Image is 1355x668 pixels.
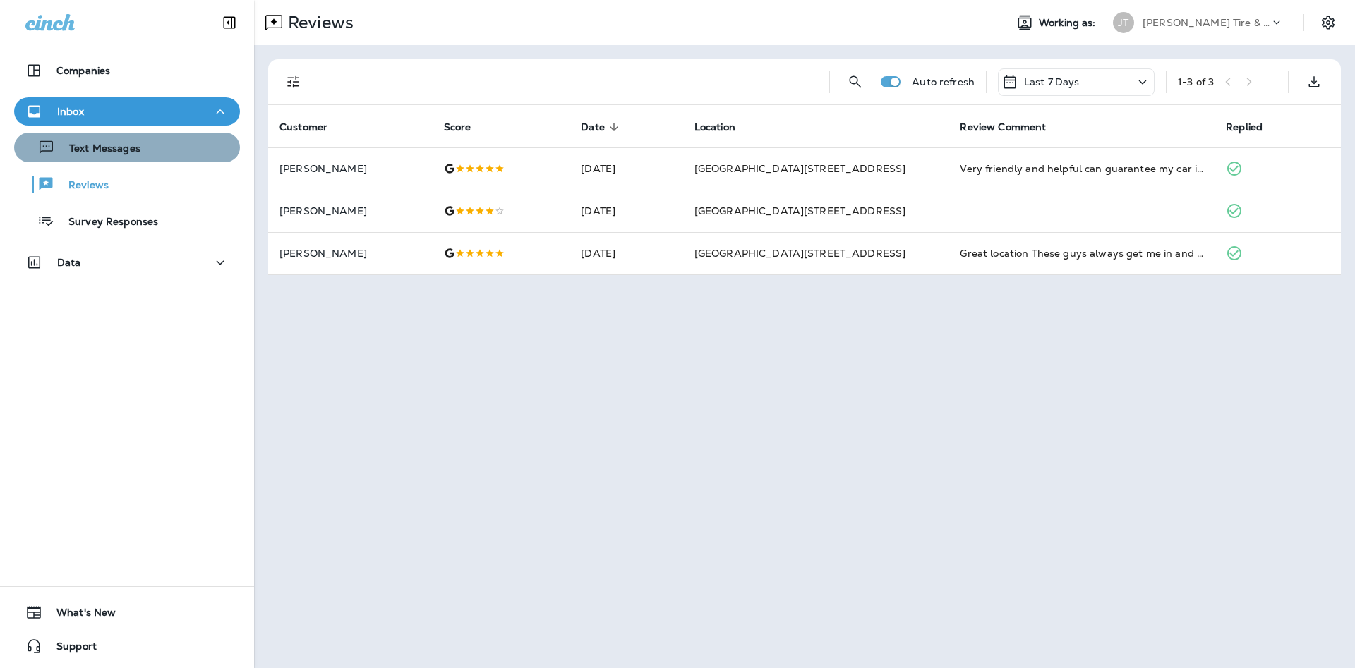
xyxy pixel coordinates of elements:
span: Replied [1226,121,1263,133]
button: Filters [279,68,308,96]
span: Customer [279,121,327,133]
span: [GEOGRAPHIC_DATA][STREET_ADDRESS] [694,205,906,217]
button: Export as CSV [1300,68,1328,96]
span: Working as: [1039,17,1099,29]
span: Support [42,640,97,657]
button: Settings [1315,10,1341,35]
span: Location [694,121,735,133]
p: Companies [56,65,110,76]
button: Support [14,632,240,660]
span: Review Comment [960,121,1064,133]
td: [DATE] [570,232,682,274]
span: Score [444,121,490,133]
span: [GEOGRAPHIC_DATA][STREET_ADDRESS] [694,247,906,260]
p: [PERSON_NAME] [279,163,421,174]
button: What's New [14,598,240,626]
p: [PERSON_NAME] [279,248,421,259]
p: [PERSON_NAME] Tire & Auto [1143,17,1270,28]
p: Survey Responses [54,216,158,229]
span: What's New [42,607,116,624]
div: JT [1113,12,1134,33]
p: Inbox [57,106,84,117]
button: Companies [14,56,240,85]
button: Text Messages [14,133,240,162]
span: Date [581,121,605,133]
p: [PERSON_NAME] [279,205,421,217]
div: Very friendly and helpful can guarantee my car is in good hands. Thank you Jensen Tire and Auto [960,162,1203,176]
div: Great location These guys always get me in and out quick and deliver quality work Very easy to wo... [960,246,1203,260]
p: Text Messages [55,142,140,156]
p: Auto refresh [912,76,975,87]
span: Date [581,121,623,133]
p: Reviews [54,179,109,193]
span: Replied [1226,121,1281,133]
p: Reviews [282,12,354,33]
div: 1 - 3 of 3 [1178,76,1214,87]
button: Search Reviews [841,68,869,96]
td: [DATE] [570,147,682,190]
span: Location [694,121,754,133]
p: Data [57,257,81,268]
td: [DATE] [570,190,682,232]
button: Collapse Sidebar [210,8,249,37]
button: Survey Responses [14,206,240,236]
button: Reviews [14,169,240,199]
button: Inbox [14,97,240,126]
span: Review Comment [960,121,1046,133]
p: Last 7 Days [1024,76,1080,87]
button: Data [14,248,240,277]
span: [GEOGRAPHIC_DATA][STREET_ADDRESS] [694,162,906,175]
span: Customer [279,121,346,133]
span: Score [444,121,471,133]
